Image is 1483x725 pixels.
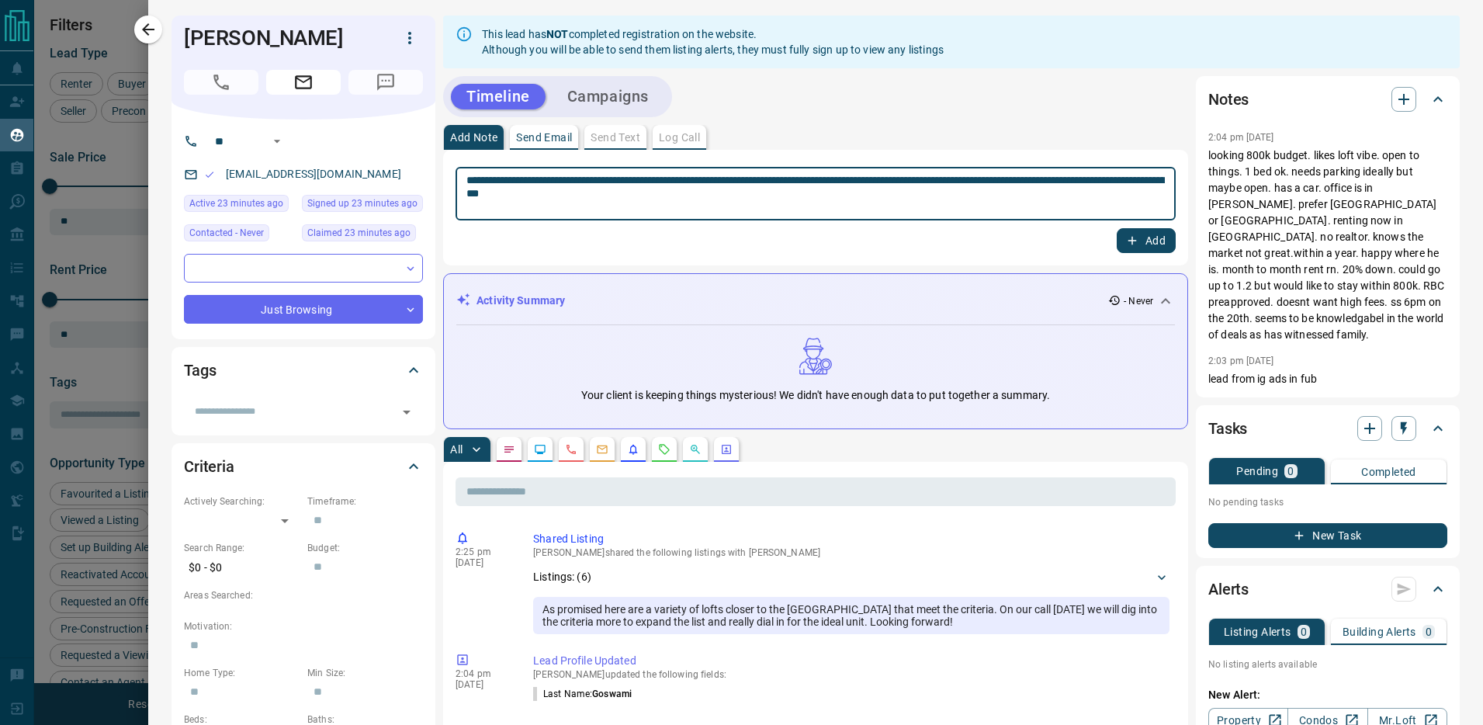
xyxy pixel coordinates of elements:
[268,132,286,151] button: Open
[456,668,510,679] p: 2:04 pm
[450,132,497,143] p: Add Note
[658,443,670,456] svg: Requests
[1117,228,1176,253] button: Add
[1208,687,1447,703] p: New Alert:
[534,443,546,456] svg: Lead Browsing Activity
[266,70,341,95] span: Email
[516,132,572,143] p: Send Email
[689,443,702,456] svg: Opportunities
[1287,466,1294,477] p: 0
[184,588,423,602] p: Areas Searched:
[1208,132,1274,143] p: 2:04 pm [DATE]
[451,84,546,109] button: Timeline
[450,444,463,455] p: All
[184,295,423,324] div: Just Browsing
[1236,466,1278,477] p: Pending
[592,689,632,699] span: Goswami
[533,569,591,585] p: Listings: ( 6 )
[204,169,215,180] svg: Email Valid
[1208,410,1447,447] div: Tasks
[1208,371,1447,387] p: lead from ig ads in fub
[1208,491,1447,514] p: No pending tasks
[482,20,944,64] div: This lead has completed registration on the website. Although you will be able to send them listi...
[348,70,423,95] span: No Number
[581,387,1050,404] p: Your client is keeping things mysterious! We didn't have enough data to put together a summary.
[307,494,423,508] p: Timeframe:
[552,84,664,109] button: Campaigns
[596,443,608,456] svg: Emails
[184,555,300,581] p: $0 - $0
[476,293,565,309] p: Activity Summary
[184,448,423,485] div: Criteria
[565,443,577,456] svg: Calls
[1301,626,1307,637] p: 0
[307,225,411,241] span: Claimed 23 minutes ago
[184,358,216,383] h2: Tags
[307,666,423,680] p: Min Size:
[533,653,1169,669] p: Lead Profile Updated
[302,224,423,246] div: Tue Oct 14 2025
[533,547,1169,558] p: [PERSON_NAME] shared the following listings with [PERSON_NAME]
[456,679,510,690] p: [DATE]
[184,195,294,217] div: Tue Oct 14 2025
[533,687,632,701] p: Last Name :
[1208,523,1447,548] button: New Task
[226,168,401,180] a: [EMAIL_ADDRESS][DOMAIN_NAME]
[533,669,1169,680] p: [PERSON_NAME] updated the following fields:
[1343,626,1416,637] p: Building Alerts
[307,196,418,211] span: Signed up 23 minutes ago
[546,28,568,40] strong: NOT
[184,454,234,479] h2: Criteria
[1426,626,1432,637] p: 0
[627,443,639,456] svg: Listing Alerts
[456,286,1175,315] div: Activity Summary- Never
[1208,657,1447,671] p: No listing alerts available
[307,541,423,555] p: Budget:
[184,494,300,508] p: Actively Searching:
[720,443,733,456] svg: Agent Actions
[1208,81,1447,118] div: Notes
[184,352,423,389] div: Tags
[533,563,1169,591] div: Listings: (6)
[184,70,258,95] span: No Number
[1124,294,1153,308] p: - Never
[1208,577,1249,602] h2: Alerts
[1208,147,1447,343] p: looking 800k budget. likes loft vibe. open to things. 1 bed ok. needs parking ideally but maybe o...
[184,619,423,633] p: Motivation:
[184,541,300,555] p: Search Range:
[1208,87,1249,112] h2: Notes
[1224,626,1291,637] p: Listing Alerts
[1208,416,1247,441] h2: Tasks
[503,443,515,456] svg: Notes
[189,225,264,241] span: Contacted - Never
[1208,356,1274,366] p: 2:03 pm [DATE]
[1361,467,1416,477] p: Completed
[533,597,1169,634] div: As promised here are a variety of lofts closer to the [GEOGRAPHIC_DATA] that meet the criteria. O...
[184,666,300,680] p: Home Type:
[396,401,418,423] button: Open
[189,196,283,211] span: Active 23 minutes ago
[456,557,510,568] p: [DATE]
[302,195,423,217] div: Tue Oct 14 2025
[533,531,1169,547] p: Shared Listing
[184,26,373,50] h1: [PERSON_NAME]
[456,546,510,557] p: 2:25 pm
[1208,571,1447,608] div: Alerts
